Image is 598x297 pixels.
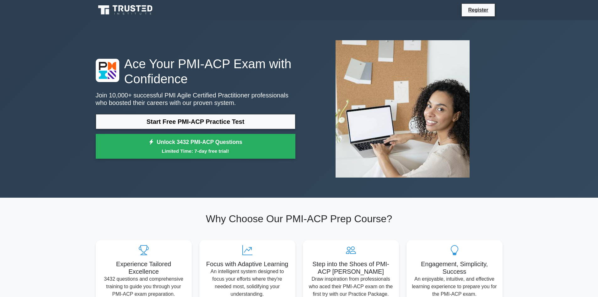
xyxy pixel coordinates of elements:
h5: Step into the Shoes of PMI-ACP [PERSON_NAME] [308,260,394,275]
h5: Engagement, Simplicity, Success [412,260,498,275]
small: Limited Time: 7-day free trial! [104,147,288,155]
a: Unlock 3432 PMI-ACP QuestionsLimited Time: 7-day free trial! [96,134,295,159]
h5: Experience Tailored Excellence [101,260,187,275]
h5: Focus with Adaptive Learning [204,260,290,268]
h1: Ace Your PMI-ACP Exam with Confidence [96,56,295,86]
a: Start Free PMI-ACP Practice Test [96,114,295,129]
a: Register [464,6,492,14]
p: Join 10,000+ successful PMI Agile Certified Practitioner professionals who boosted their careers ... [96,91,295,107]
h2: Why Choose Our PMI-ACP Prep Course? [96,213,503,225]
